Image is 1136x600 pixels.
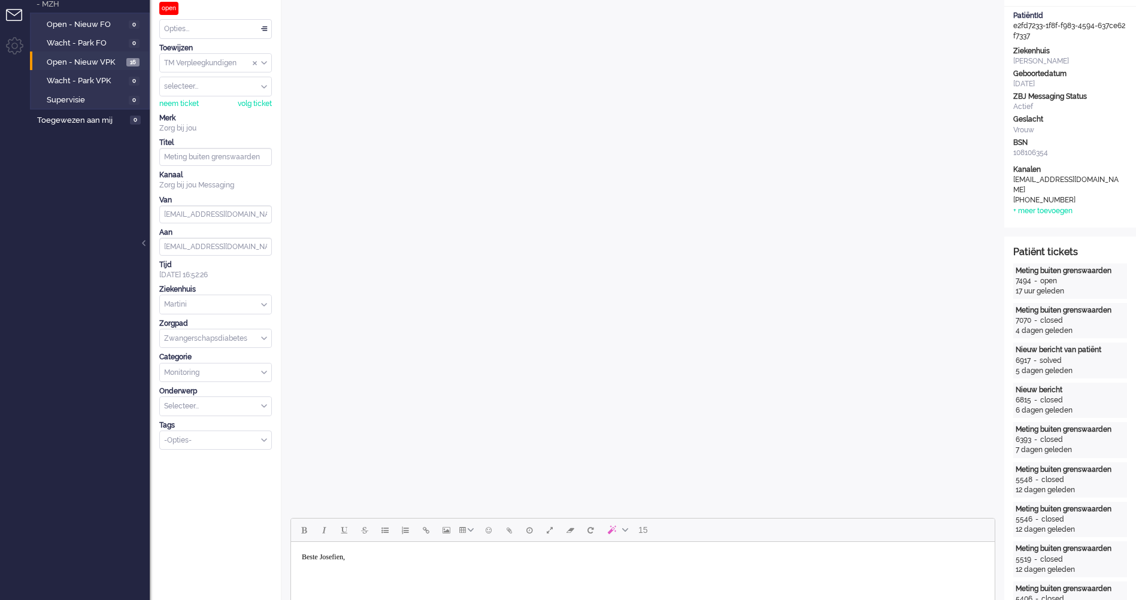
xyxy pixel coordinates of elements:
div: Meting buiten grenswaarden [1016,504,1125,514]
div: Tags [159,420,272,431]
button: Bullet list [375,520,395,540]
div: 6917 [1016,356,1031,366]
div: + meer toevoegen [1013,206,1073,216]
div: Ziekenhuis [159,284,272,295]
span: 15 [638,525,648,535]
div: Toewijzen [159,43,272,53]
button: Insert/edit image [436,520,456,540]
span: 16 [126,58,140,67]
a: Wacht - Park FO 0 [35,36,149,49]
div: Nieuw bericht [1016,385,1125,395]
li: Admin menu [6,37,33,64]
div: Ziekenhuis [1013,46,1127,56]
div: - [1031,316,1040,326]
div: Meting buiten grenswaarden [1016,305,1125,316]
div: 5519 [1016,554,1031,565]
div: Select Tags [159,431,272,450]
a: Supervisie 0 [35,93,149,106]
div: - [1032,475,1041,485]
div: 12 dagen geleden [1016,485,1125,495]
div: 17 uur geleden [1016,286,1125,296]
div: [DATE] 16:52:26 [159,260,272,280]
div: closed [1040,554,1063,565]
span: 0 [130,116,141,125]
div: Kanaal [159,170,272,180]
button: Fullscreen [540,520,560,540]
div: Meting buiten grenswaarden [1016,266,1125,276]
div: Meting buiten grenswaarden [1016,544,1125,554]
div: 12 dagen geleden [1016,525,1125,535]
span: Toegewezen aan mij [37,115,126,126]
div: neem ticket [159,99,199,109]
div: 5548 [1016,475,1032,485]
div: - [1031,276,1040,286]
div: Meting buiten grenswaarden [1016,465,1125,475]
div: Zorg bij jou Messaging [159,180,272,190]
div: Patiënt tickets [1013,246,1127,259]
div: [DATE] [1013,79,1127,89]
div: Actief [1013,102,1127,112]
div: open [159,2,178,15]
div: Titel [159,138,272,148]
div: Onderwerp [159,386,272,396]
div: Assign User [159,77,272,96]
div: closed [1040,435,1063,445]
div: PatiëntId [1013,11,1127,21]
div: 4 dagen geleden [1016,326,1125,336]
span: 0 [129,77,140,86]
div: volg ticket [238,99,272,109]
button: Table [456,520,478,540]
div: Meting buiten grenswaarden [1016,584,1125,594]
a: Wacht - Park VPK 0 [35,74,149,87]
div: Tijd [159,260,272,270]
div: 6393 [1016,435,1031,445]
div: - [1032,514,1041,525]
button: Delay message [519,520,540,540]
a: Toegewezen aan mij 0 [35,113,150,126]
span: 0 [129,96,140,105]
button: Underline [334,520,355,540]
li: Tickets menu [6,9,33,36]
div: solved [1040,356,1062,366]
div: Geboortedatum [1013,69,1127,79]
button: 15 [633,520,653,540]
div: Vrouw [1013,125,1127,135]
button: Reset content [580,520,601,540]
div: Aan [159,228,272,238]
div: Van [159,195,272,205]
div: closed [1041,514,1064,525]
button: Numbered list [395,520,416,540]
div: open [1040,276,1057,286]
div: Zorgpad [159,319,272,329]
div: Nieuw bericht van patiënt [1016,345,1125,355]
div: 12 dagen geleden [1016,565,1125,575]
span: Wacht - Park VPK [47,75,126,87]
div: - [1031,554,1040,565]
div: 5546 [1016,514,1032,525]
div: - [1031,395,1040,405]
div: Meting buiten grenswaarden [1016,425,1125,435]
button: Strikethrough [355,520,375,540]
span: Supervisie [47,95,126,106]
div: 5 dagen geleden [1016,366,1125,376]
button: Add attachment [499,520,519,540]
span: Wacht - Park FO [47,38,126,49]
div: Assign Group [159,53,272,73]
div: Kanalen [1013,165,1127,175]
div: 6 dagen geleden [1016,405,1125,416]
button: Clear formatting [560,520,580,540]
span: Open - Nieuw FO [47,19,126,31]
div: closed [1040,316,1063,326]
div: - [1031,435,1040,445]
button: Emoticons [478,520,499,540]
span: 0 [129,20,140,29]
div: e2fd7233-1f8f-f983-4594-637ce62f7337 [1004,11,1136,41]
div: BSN [1013,138,1127,148]
div: Merk [159,113,272,123]
div: [EMAIL_ADDRESS][DOMAIN_NAME] [1013,175,1121,195]
span: Open - Nieuw VPK [47,57,123,68]
button: Insert/edit link [416,520,436,540]
div: 7494 [1016,276,1031,286]
a: Open - Nieuw VPK 16 [35,55,149,68]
